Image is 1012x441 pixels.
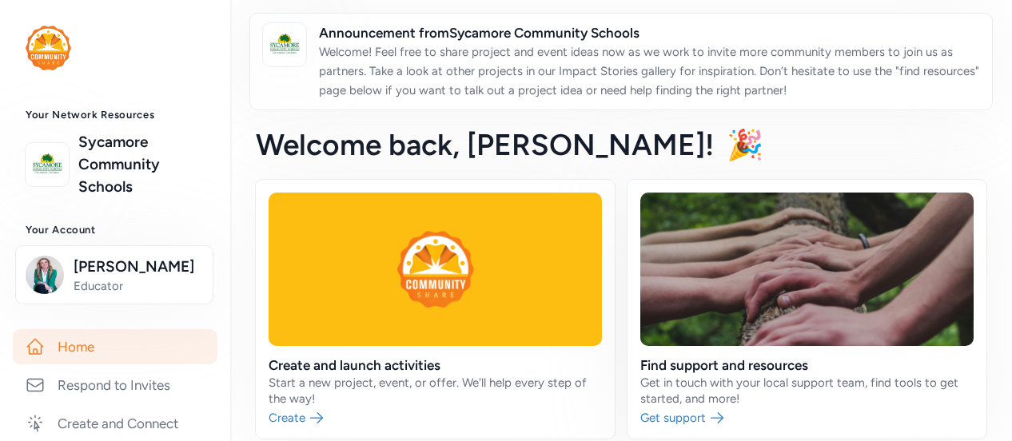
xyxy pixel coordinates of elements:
[267,27,302,62] img: logo
[26,109,205,121] h3: Your Network Resources
[319,23,979,42] span: Announcement from Sycamore Community Schools
[26,26,71,70] img: logo
[30,147,65,182] img: logo
[26,224,205,236] h3: Your Account
[78,131,205,198] a: Sycamore Community Schools
[13,367,217,403] a: Respond to Invites
[13,406,217,441] a: Create and Connect
[74,278,203,294] span: Educator
[319,42,979,100] p: Welcome! Feel free to share project and event ideas now as we work to invite more community membe...
[727,127,763,162] span: 🎉
[74,256,203,278] span: [PERSON_NAME]
[256,127,714,162] span: Welcome back , [PERSON_NAME]!
[15,245,213,304] button: [PERSON_NAME]Educator
[13,329,217,364] a: Home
